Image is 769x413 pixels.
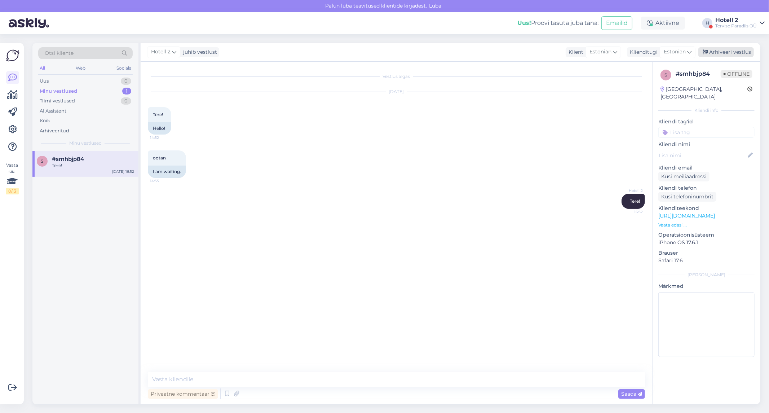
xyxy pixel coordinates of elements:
span: Luba [427,3,444,9]
div: 0 / 3 [6,188,19,194]
div: AI Assistent [40,107,66,115]
p: Kliendi telefon [658,184,755,192]
div: # smhbjp84 [676,70,721,78]
span: Hotell 2 [616,188,643,193]
span: 14:52 [150,135,177,140]
div: [PERSON_NAME] [658,272,755,278]
div: 0 [121,97,131,105]
img: Askly Logo [6,49,19,62]
p: Märkmed [658,282,755,290]
div: 1 [122,88,131,95]
a: [URL][DOMAIN_NAME] [658,212,715,219]
div: 0 [121,78,131,85]
div: Arhiveeri vestlus [698,47,754,57]
div: Klient [566,48,583,56]
div: Hello! [148,122,171,135]
div: [DATE] 16:52 [112,169,134,174]
div: Tere! [52,162,134,169]
div: Küsi telefoninumbrit [658,192,716,202]
span: s [665,72,667,78]
p: Brauser [658,249,755,257]
button: Emailid [601,16,632,30]
div: Hotell 2 [715,17,757,23]
div: [DATE] [148,88,645,95]
p: iPhone OS 17.6.1 [658,239,755,246]
span: Offline [721,70,752,78]
div: Minu vestlused [40,88,77,95]
span: s [41,158,44,164]
div: Klienditugi [627,48,658,56]
p: Klienditeekond [658,205,755,212]
b: Uus! [517,19,531,26]
span: 16:52 [616,209,643,215]
a: Hotell 2Tervise Paradiis OÜ [715,17,765,29]
span: #smhbjp84 [52,156,84,162]
span: 14:55 [150,178,177,184]
p: Kliendi nimi [658,141,755,148]
div: I am waiting. [148,166,186,178]
span: ootan [153,155,166,161]
span: Hotell 2 [151,48,171,56]
div: Vestlus algas [148,73,645,80]
div: [GEOGRAPHIC_DATA], [GEOGRAPHIC_DATA] [660,85,747,101]
div: Web [75,63,87,73]
p: Operatsioonisüsteem [658,231,755,239]
input: Lisa tag [658,127,755,138]
div: Vaata siia [6,162,19,194]
div: Socials [115,63,133,73]
div: Privaatne kommentaar [148,389,218,399]
div: Arhiveeritud [40,127,69,135]
span: Minu vestlused [69,140,102,146]
p: Safari 17.6 [658,257,755,264]
div: Kliendi info [658,107,755,114]
div: Proovi tasuta juba täna: [517,19,598,27]
div: Aktiivne [641,17,685,30]
input: Lisa nimi [659,151,746,159]
div: Küsi meiliaadressi [658,172,710,181]
div: Uus [40,78,49,85]
div: H [702,18,712,28]
p: Vaata edasi ... [658,222,755,228]
p: Kliendi tag'id [658,118,755,126]
div: All [38,63,47,73]
span: Tere! [153,112,163,117]
span: Estonian [589,48,611,56]
span: Tere! [630,198,640,204]
span: Saada [621,391,642,397]
p: Kliendi email [658,164,755,172]
div: Tiimi vestlused [40,97,75,105]
div: Tervise Paradiis OÜ [715,23,757,29]
span: Otsi kliente [45,49,74,57]
span: Estonian [664,48,686,56]
div: juhib vestlust [180,48,217,56]
div: Kõik [40,117,50,124]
